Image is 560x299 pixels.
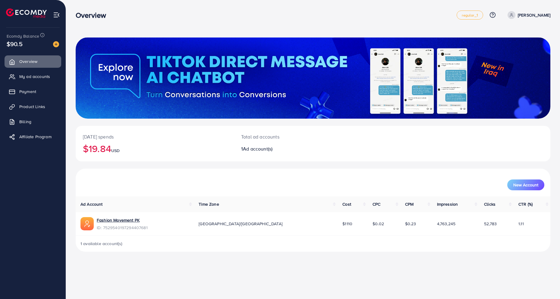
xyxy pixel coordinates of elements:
[19,89,36,95] span: Payment
[83,143,227,154] h2: $19.84
[437,201,458,207] span: Impression
[97,225,148,231] span: ID: 7529540197294407681
[83,133,227,140] p: [DATE] spends
[505,11,550,19] a: [PERSON_NAME]
[53,41,59,47] img: image
[5,70,61,83] a: My ad accounts
[19,119,31,125] span: Billing
[80,201,103,207] span: Ad Account
[484,221,497,227] span: 52,783
[19,73,50,79] span: My ad accounts
[405,221,416,227] span: $0.23
[5,55,61,67] a: Overview
[405,201,414,207] span: CPM
[199,201,219,207] span: Time Zone
[342,221,352,227] span: $1110
[484,201,496,207] span: Clicks
[373,201,380,207] span: CPC
[53,11,60,18] img: menu
[5,101,61,113] a: Product Links
[199,221,282,227] span: [GEOGRAPHIC_DATA]/[GEOGRAPHIC_DATA]
[5,116,61,128] a: Billing
[5,86,61,98] a: Payment
[243,145,272,152] span: Ad account(s)
[19,58,37,64] span: Overview
[462,13,478,17] span: regular_1
[513,183,538,187] span: New Account
[373,221,384,227] span: $0.02
[19,104,45,110] span: Product Links
[457,11,483,20] a: regular_1
[518,11,550,19] p: [PERSON_NAME]
[19,134,52,140] span: Affiliate Program
[241,133,345,140] p: Total ad accounts
[437,221,455,227] span: 4,763,245
[80,241,123,247] span: 1 available account(s)
[507,179,544,190] button: New Account
[6,8,47,18] img: logo
[76,11,111,20] h3: Overview
[241,146,345,152] h2: 1
[5,131,61,143] a: Affiliate Program
[111,148,120,154] span: USD
[80,217,94,230] img: ic-ads-acc.e4c84228.svg
[342,201,351,207] span: Cost
[518,221,524,227] span: 1.11
[97,217,148,223] a: Fashion Movement PK
[7,33,39,39] span: Ecomdy Balance
[518,201,533,207] span: CTR (%)
[7,39,23,48] span: $90.5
